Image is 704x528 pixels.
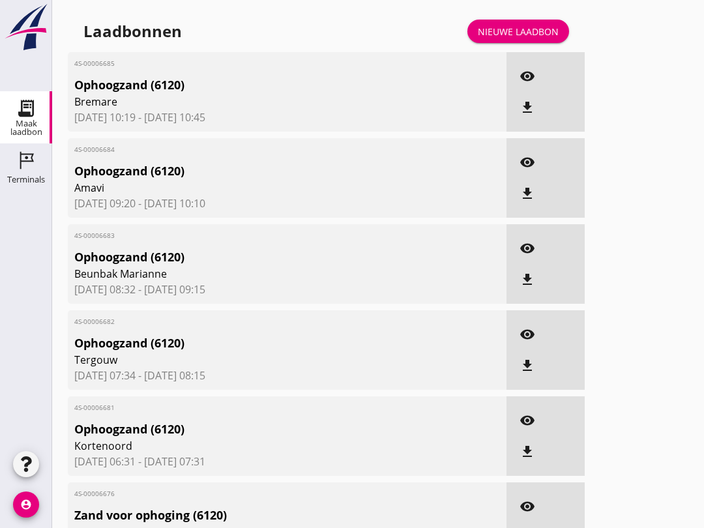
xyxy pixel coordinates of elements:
div: Nieuwe laadbon [478,25,559,38]
i: file_download [520,186,535,201]
span: [DATE] 09:20 - [DATE] 10:10 [74,196,500,211]
i: visibility [520,241,535,256]
i: file_download [520,444,535,460]
i: visibility [520,413,535,428]
i: file_download [520,100,535,115]
span: Beunbak Marianne [74,266,429,282]
span: 4S-00006683 [74,231,429,241]
span: Bremare [74,94,429,110]
span: Ophoogzand (6120) [74,162,429,180]
span: [DATE] 10:19 - [DATE] 10:45 [74,110,500,125]
a: Nieuwe laadbon [467,20,569,43]
span: [DATE] 07:34 - [DATE] 08:15 [74,368,500,383]
span: Tergouw [74,352,429,368]
span: Zand voor ophoging (6120) [74,506,429,524]
img: logo-small.a267ee39.svg [3,3,50,51]
i: file_download [520,358,535,374]
span: Ophoogzand (6120) [74,248,429,266]
span: [DATE] 06:31 - [DATE] 07:31 [74,454,500,469]
span: Ophoogzand (6120) [74,76,429,94]
span: Ophoogzand (6120) [74,420,429,438]
span: Amavi [74,180,429,196]
span: Kortenoord [74,438,429,454]
span: 4S-00006676 [74,489,429,499]
i: visibility [520,499,535,514]
div: Terminals [7,175,45,184]
span: 4S-00006685 [74,59,429,68]
i: file_download [520,272,535,287]
span: 4S-00006682 [74,317,429,327]
i: account_circle [13,491,39,518]
i: visibility [520,327,535,342]
span: Ophoogzand (6120) [74,334,429,352]
div: Laadbonnen [83,21,182,42]
i: visibility [520,68,535,84]
span: [DATE] 08:32 - [DATE] 09:15 [74,282,500,297]
span: 4S-00006684 [74,145,429,154]
i: visibility [520,154,535,170]
span: 4S-00006681 [74,403,429,413]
